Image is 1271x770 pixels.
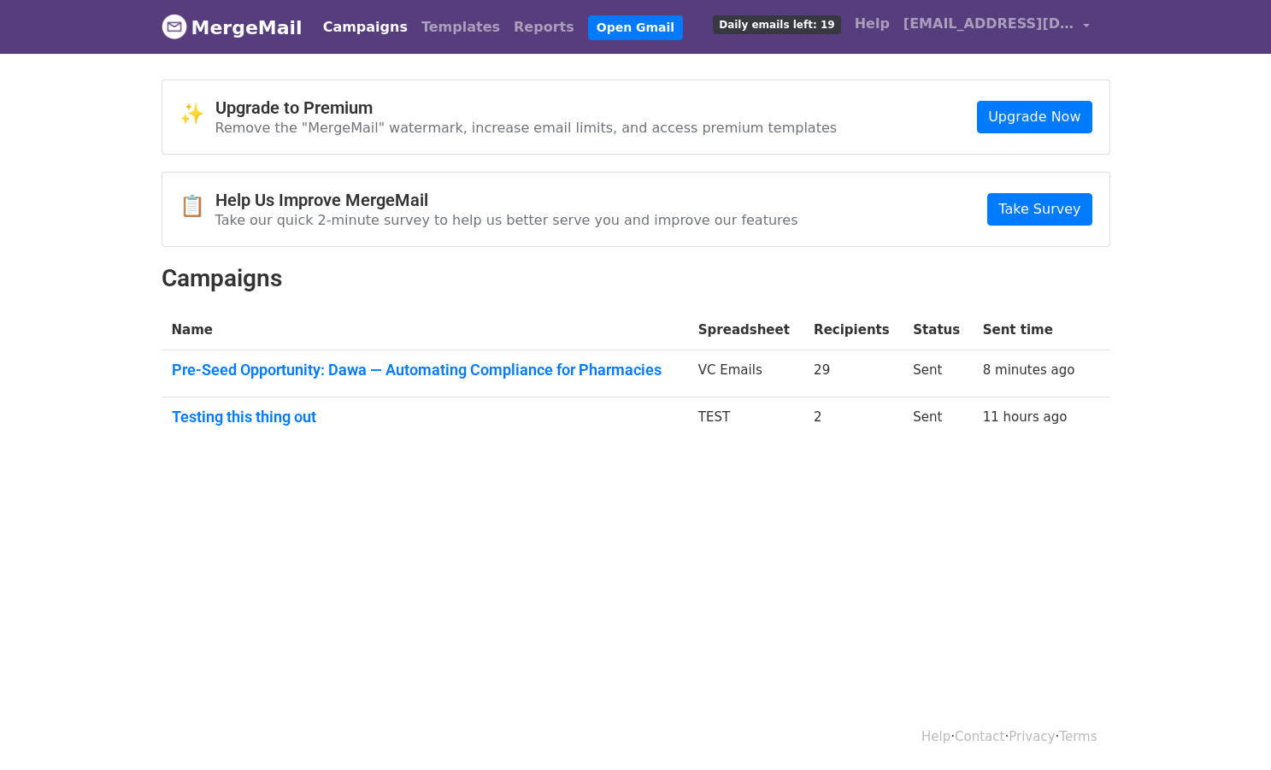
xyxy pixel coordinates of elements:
td: TEST [688,397,803,443]
th: Spreadsheet [688,310,803,350]
a: Reports [507,10,581,44]
td: 29 [803,350,903,397]
h4: Upgrade to Premium [215,97,838,118]
td: Sent [903,397,972,443]
th: Name [162,310,688,350]
a: 8 minutes ago [983,362,1075,378]
a: 11 hours ago [983,409,1068,425]
h2: Campaigns [162,264,1110,293]
iframe: Chat Widget [1186,688,1271,770]
th: Status [903,310,972,350]
p: Take our quick 2-minute survey to help us better serve you and improve our features [215,211,798,229]
a: Help [848,7,897,41]
p: Remove the "MergeMail" watermark, increase email limits, and access premium templates [215,119,838,137]
span: Daily emails left: 19 [713,15,840,34]
a: Campaigns [316,10,415,44]
td: 2 [803,397,903,443]
td: VC Emails [688,350,803,397]
a: Templates [415,10,507,44]
a: Help [921,729,950,744]
img: MergeMail logo [162,14,187,39]
span: ✨ [179,102,215,126]
a: Daily emails left: 19 [706,7,847,41]
span: 📋 [179,194,215,219]
span: [EMAIL_ADDRESS][DOMAIN_NAME] [903,14,1074,34]
a: Testing this thing out [172,408,678,426]
a: Take Survey [987,193,1092,226]
a: MergeMail [162,9,303,45]
a: Contact [955,729,1004,744]
a: Upgrade Now [977,101,1092,133]
td: Sent [903,350,972,397]
a: Terms [1059,729,1097,744]
a: [EMAIL_ADDRESS][DOMAIN_NAME] [897,7,1097,47]
h4: Help Us Improve MergeMail [215,190,798,210]
th: Recipients [803,310,903,350]
a: Privacy [1009,729,1055,744]
a: Pre-Seed Opportunity: Dawa — Automating Compliance for Pharmacies [172,361,678,379]
th: Sent time [973,310,1089,350]
a: Open Gmail [588,15,683,40]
